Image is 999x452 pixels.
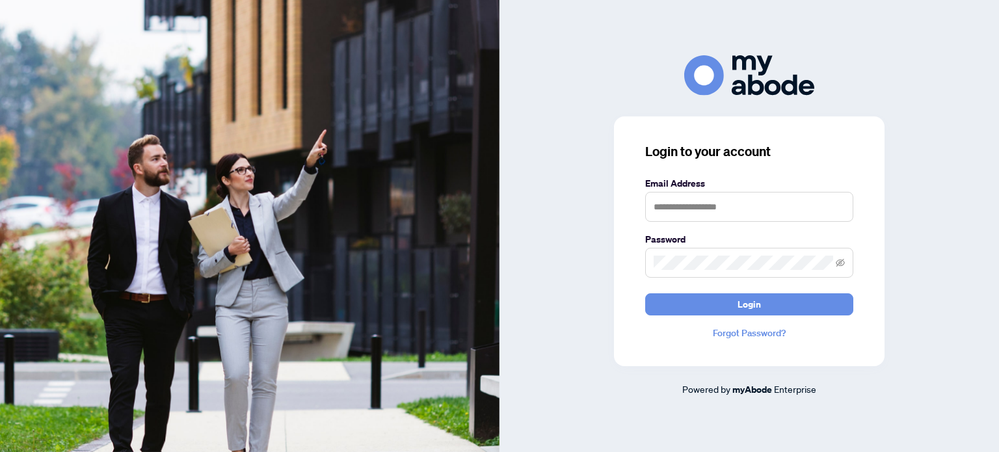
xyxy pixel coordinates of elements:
[645,176,853,191] label: Email Address
[836,258,845,267] span: eye-invisible
[645,232,853,246] label: Password
[645,293,853,315] button: Login
[682,383,730,395] span: Powered by
[732,382,772,397] a: myAbode
[738,294,761,315] span: Login
[774,383,816,395] span: Enterprise
[645,142,853,161] h3: Login to your account
[645,326,853,340] a: Forgot Password?
[684,55,814,95] img: ma-logo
